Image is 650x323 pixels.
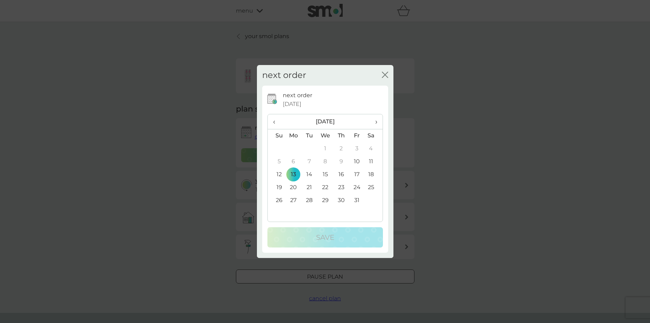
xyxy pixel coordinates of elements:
[262,70,306,80] h2: next order
[286,181,302,194] td: 20
[316,232,334,243] p: Save
[317,155,333,168] td: 8
[333,181,349,194] td: 23
[349,129,365,142] th: Fr
[286,194,302,207] td: 27
[301,181,317,194] td: 21
[333,155,349,168] td: 9
[317,129,333,142] th: We
[283,100,301,109] span: [DATE]
[301,194,317,207] td: 28
[333,194,349,207] td: 30
[286,168,302,181] td: 13
[286,114,365,129] th: [DATE]
[268,155,286,168] td: 5
[365,129,382,142] th: Sa
[333,129,349,142] th: Th
[349,142,365,155] td: 3
[349,155,365,168] td: 10
[317,194,333,207] td: 29
[382,72,388,79] button: close
[317,168,333,181] td: 15
[349,181,365,194] td: 24
[333,168,349,181] td: 16
[268,168,286,181] td: 12
[286,129,302,142] th: Mo
[286,155,302,168] td: 6
[301,129,317,142] th: Tu
[301,168,317,181] td: 14
[365,155,382,168] td: 11
[365,181,382,194] td: 25
[349,168,365,181] td: 17
[317,181,333,194] td: 22
[268,194,286,207] td: 26
[349,194,365,207] td: 31
[317,142,333,155] td: 1
[333,142,349,155] td: 2
[365,142,382,155] td: 4
[283,91,312,100] p: next order
[370,114,377,129] span: ›
[273,114,280,129] span: ‹
[267,227,383,247] button: Save
[301,155,317,168] td: 7
[268,129,286,142] th: Su
[268,181,286,194] td: 19
[365,168,382,181] td: 18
